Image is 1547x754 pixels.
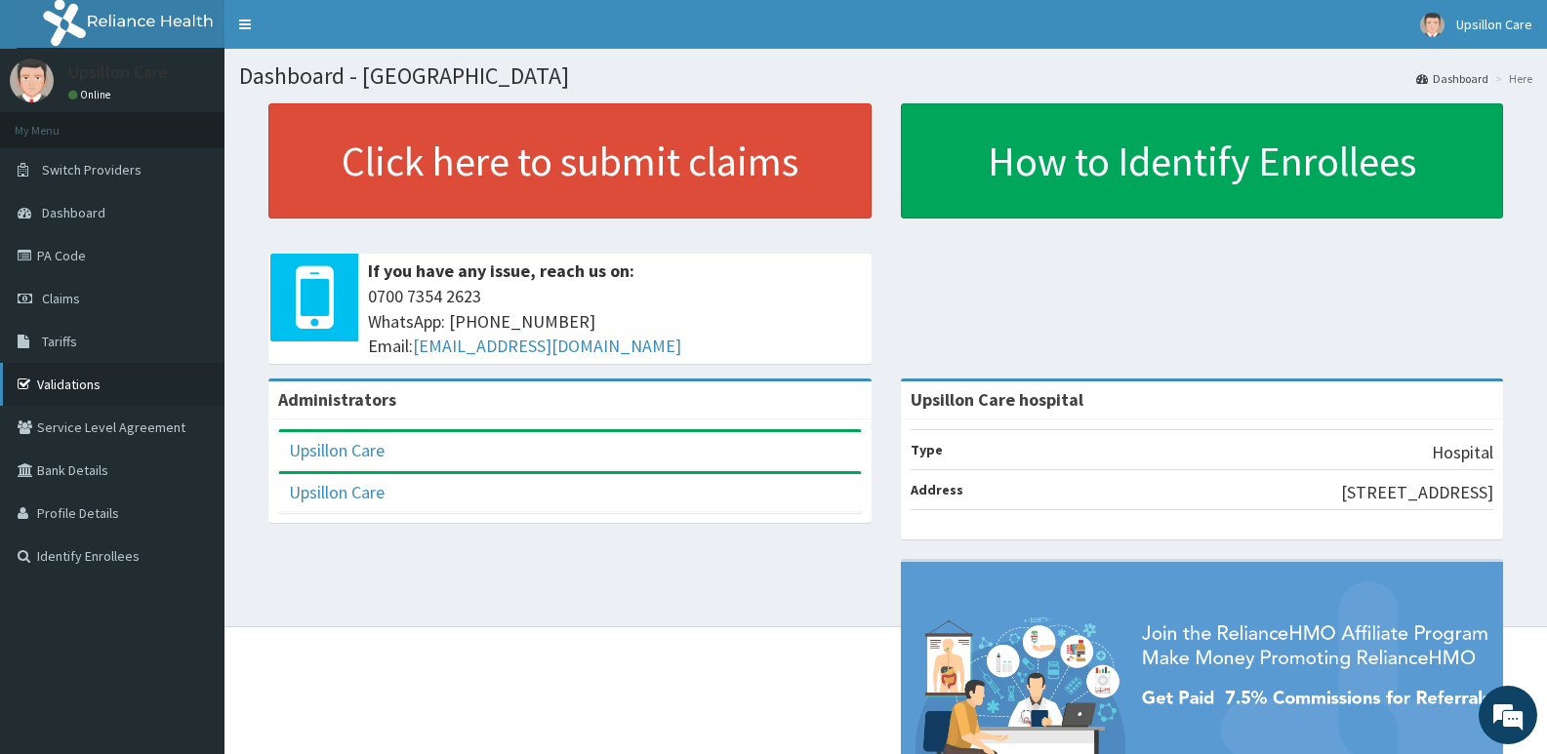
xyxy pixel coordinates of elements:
a: Dashboard [1416,70,1488,87]
b: If you have any issue, reach us on: [368,259,634,282]
span: Tariffs [42,333,77,350]
b: Administrators [278,388,396,411]
strong: Upsillon Care hospital [911,388,1083,411]
a: Upsillon Care [289,439,385,461]
span: Dashboard [42,204,105,221]
img: User Image [10,59,54,102]
a: [EMAIL_ADDRESS][DOMAIN_NAME] [413,335,681,357]
p: Upsillon Care [68,63,168,81]
span: Claims [42,290,80,307]
b: Address [911,481,963,498]
h1: Dashboard - [GEOGRAPHIC_DATA] [239,63,1532,89]
a: Online [68,88,115,101]
span: Upsillon Care [1456,16,1532,33]
span: 0700 7354 2623 WhatsApp: [PHONE_NUMBER] Email: [368,284,862,359]
b: Type [911,441,943,458]
a: Click here to submit claims [268,103,872,218]
a: Upsillon Care [289,481,385,503]
li: Here [1490,70,1532,87]
p: Hospital [1432,440,1493,465]
img: User Image [1420,13,1445,37]
a: How to Identify Enrollees [901,103,1504,218]
p: [STREET_ADDRESS] [1341,480,1493,505]
span: Switch Providers [42,161,142,179]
